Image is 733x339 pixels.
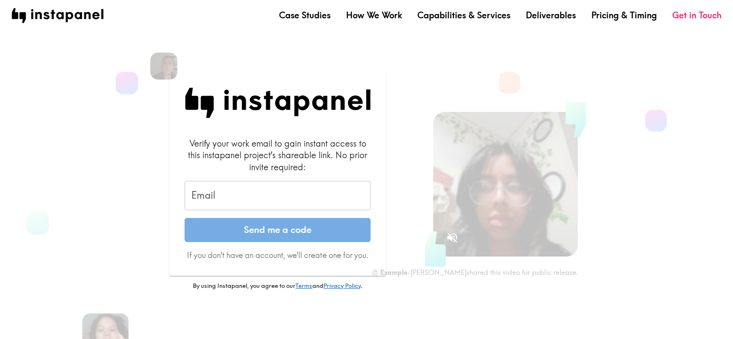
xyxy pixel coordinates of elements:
b: Example [380,268,407,277]
p: By using Instapanel, you agree to our and . [169,282,386,290]
a: How We Work [346,9,402,21]
img: Instapanel [185,88,371,118]
a: Get in Touch [672,9,721,21]
img: instapanel [12,8,104,23]
a: Capabilities & Services [417,9,510,21]
a: Pricing & Timing [591,9,657,21]
a: Privacy Policy [323,282,360,289]
button: Sound is off [442,227,463,248]
a: Deliverables [526,9,576,21]
div: Verify your work email to gain instant access to this instapanel project's shareable link. No pri... [185,137,371,173]
a: Terms [295,282,312,289]
div: - [PERSON_NAME] shared this video for public release. [372,268,578,277]
img: Jennifer [150,53,177,80]
a: Case Studies [279,9,331,21]
button: Send me a code [185,218,371,242]
p: If you don't have an account, we'll create one for you. [185,250,371,260]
